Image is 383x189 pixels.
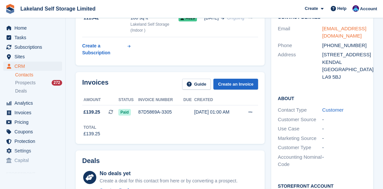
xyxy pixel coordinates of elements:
th: Status [118,95,138,105]
div: Create a deal for this contact from here or by converting a prospect. [100,177,237,184]
h2: Invoices [82,79,108,90]
th: Created [194,95,240,105]
div: Address [278,51,322,81]
a: menu [3,42,62,52]
a: menu [3,137,62,146]
div: 111542 [82,14,131,21]
img: David Dickson [352,5,359,12]
div: 272 [52,80,62,86]
span: Invoices [14,108,54,117]
a: menu [3,98,62,108]
span: Sites [14,52,54,61]
a: Create a Subscription [82,40,131,59]
span: Paid [118,109,131,116]
div: - [322,125,367,133]
span: Storefront [6,171,65,177]
a: Customer [322,107,344,113]
div: Use Case [278,125,322,133]
div: - [322,116,367,123]
div: - [322,135,367,142]
div: [STREET_ADDRESS] [322,51,367,59]
div: [GEOGRAPHIC_DATA] [322,66,367,73]
a: menu [3,23,62,33]
div: KENDAL [322,59,367,66]
div: Create a Subscription [82,42,126,56]
a: menu [3,62,62,71]
a: menu [3,108,62,117]
div: LA9 5BJ [322,73,367,81]
span: Settings [14,146,54,155]
a: menu [3,118,62,127]
span: Protection [14,137,54,146]
span: Ongoing [227,15,244,20]
a: menu [3,146,62,155]
th: Invoice number [138,95,183,105]
h2: Deals [82,157,100,165]
div: Accounting Nominal Code [278,153,322,168]
div: £139.25 [84,130,100,137]
div: 87D5869A-3305 [138,109,183,116]
h2: Storefront Account [278,182,367,189]
div: No deals yet [100,170,237,177]
div: - [322,144,367,151]
span: Subscriptions [14,42,54,52]
span: £139.25 [84,109,100,116]
a: menu [3,127,62,136]
span: Home [14,23,54,33]
div: Email [278,25,322,40]
a: menu [3,52,62,61]
th: Amount [82,95,118,105]
span: Pricing [14,118,54,127]
th: Due [183,95,194,105]
a: Create an Invoice [213,79,258,90]
div: Marketing Source [278,135,322,142]
span: Capital [14,156,54,165]
div: 100 sq ft [131,14,179,21]
a: Guide [182,79,211,90]
div: [DATE] 01:00 AM [194,109,240,116]
span: Tasks [14,33,54,42]
a: [EMAIL_ADDRESS][DOMAIN_NAME] [322,26,366,39]
span: Create [305,5,318,12]
span: Deals [15,88,27,94]
span: Help [337,5,347,12]
div: Total [84,124,100,130]
span: Coupons [14,127,54,136]
a: Prospects 272 [15,79,62,86]
div: Contact Type [278,106,322,114]
a: menu [3,33,62,42]
div: - [322,153,367,168]
span: Account [360,6,377,12]
a: Contacts [15,72,62,78]
div: Customer Source [278,116,322,123]
h2: About [278,95,367,101]
a: Deals [15,88,62,94]
div: [PHONE_NUMBER] [322,42,367,49]
div: Phone [278,42,322,49]
div: Lakeland Self Storage (Indoor ) [131,21,179,33]
span: A029 [179,15,197,21]
span: CRM [14,62,54,71]
span: [DATE] [204,14,219,21]
div: Customer Type [278,144,322,151]
span: Analytics [14,98,54,108]
a: menu [3,156,62,165]
span: Prospects [15,80,36,86]
a: Lakeland Self Storage Limited [18,3,98,14]
img: stora-icon-8386f47178a22dfd0bd8f6a31ec36ba5ce8667c1dd55bd0f319d3a0aa187defe.svg [5,4,15,14]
